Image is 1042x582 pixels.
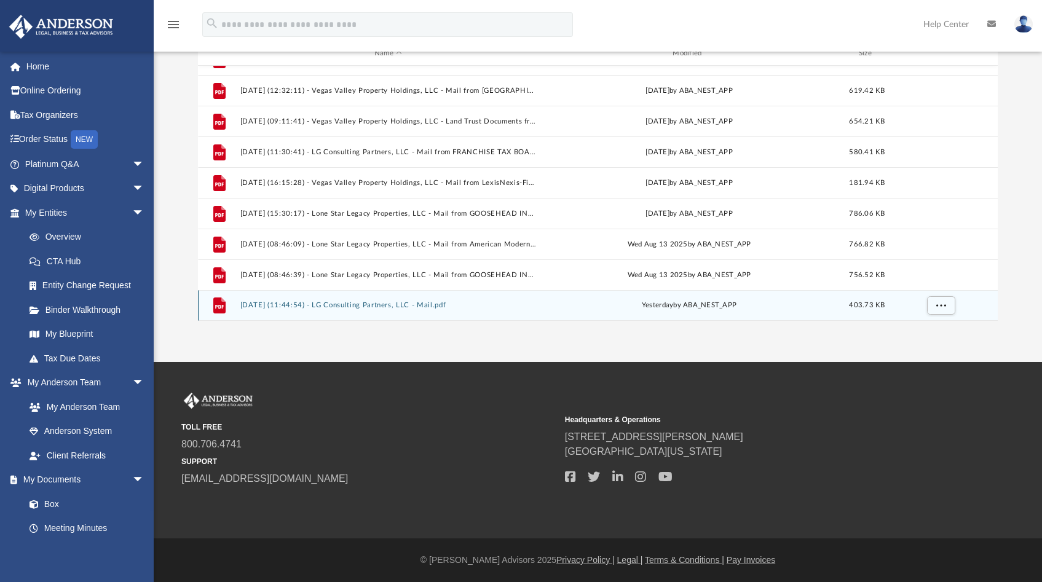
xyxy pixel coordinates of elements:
[9,152,163,176] a: Platinum Q&Aarrow_drop_down
[240,117,536,125] button: [DATE] (09:11:41) - Vegas Valley Property Holdings, LLC - Land Trust Documents from J. [PERSON_NA...
[542,301,837,312] div: by ABA_NEST_APP
[17,516,157,541] a: Meeting Minutes
[850,118,885,125] span: 654.21 KB
[198,66,998,321] div: grid
[556,555,615,565] a: Privacy Policy |
[240,240,536,248] button: [DATE] (08:46:09) - Lone Star Legacy Properties, LLC - Mail from American Modern GOOSEHEAD INSURA...
[850,241,885,248] span: 766.82 KB
[166,17,181,32] i: menu
[17,492,151,516] a: Box
[9,54,163,79] a: Home
[240,302,536,310] button: [DATE] (11:44:54) - LG Consulting Partners, LLC - Mail.pdf
[132,152,157,177] span: arrow_drop_down
[71,130,98,149] div: NEW
[617,555,643,565] a: Legal |
[240,271,536,279] button: [DATE] (08:46:39) - Lone Star Legacy Properties, LLC - Mail from GOOSEHEAD INSURANCE AGENCY LLC.pdf
[181,393,255,409] img: Anderson Advisors Platinum Portal
[9,371,157,395] a: My Anderson Teamarrow_drop_down
[1014,15,1033,33] img: User Pic
[542,270,837,281] div: Wed Aug 13 2025 by ABA_NEST_APP
[181,456,556,467] small: SUPPORT
[565,414,940,425] small: Headquarters & Operations
[240,48,536,59] div: Name
[850,302,885,309] span: 403.73 KB
[240,148,536,156] button: [DATE] (11:30:41) - LG Consulting Partners, LLC - Mail from FRANCHISE TAX BOARD.pdf
[181,473,348,484] a: [EMAIL_ADDRESS][DOMAIN_NAME]
[542,85,837,96] div: [DATE] by ABA_NEST_APP
[9,103,163,127] a: Tax Organizers
[17,322,157,347] a: My Blueprint
[17,346,163,371] a: Tax Due Dates
[17,419,157,444] a: Anderson System
[9,468,157,492] a: My Documentsarrow_drop_down
[17,443,157,468] a: Client Referrals
[132,200,157,226] span: arrow_drop_down
[541,48,837,59] div: Modified
[898,48,984,59] div: id
[565,431,743,442] a: [STREET_ADDRESS][PERSON_NAME]
[565,446,722,457] a: [GEOGRAPHIC_DATA][US_STATE]
[17,395,151,419] a: My Anderson Team
[132,468,157,493] span: arrow_drop_down
[927,297,955,315] button: More options
[205,17,219,30] i: search
[240,87,536,95] button: [DATE] (12:32:11) - Vegas Valley Property Holdings, LLC - Mail from [GEOGRAPHIC_DATA]pdf
[17,297,163,322] a: Binder Walkthrough
[17,225,163,250] a: Overview
[9,176,163,201] a: Digital Productsarrow_drop_down
[850,179,885,186] span: 181.94 KB
[642,302,673,309] span: yesterday
[203,48,234,59] div: id
[542,147,837,158] div: [DATE] by ABA_NEST_APP
[17,540,151,565] a: Forms Library
[645,555,724,565] a: Terms & Conditions |
[154,554,1042,567] div: © [PERSON_NAME] Advisors 2025
[166,23,181,32] a: menu
[850,87,885,94] span: 619.42 KB
[9,127,163,152] a: Order StatusNEW
[240,210,536,218] button: [DATE] (15:30:17) - Lone Star Legacy Properties, LLC - Mail from GOOSEHEAD INSURANCE AGENCY LLC.pdf
[181,422,556,433] small: TOLL FREE
[9,200,163,225] a: My Entitiesarrow_drop_down
[240,179,536,187] button: [DATE] (16:15:28) - Vegas Valley Property Holdings, LLC - Mail from LexisNexis-First.pdf
[181,439,242,449] a: 800.706.4741
[850,272,885,278] span: 756.52 KB
[17,249,163,273] a: CTA Hub
[6,15,117,39] img: Anderson Advisors Platinum Portal
[843,48,892,59] div: Size
[727,555,775,565] a: Pay Invoices
[542,178,837,189] div: [DATE] by ABA_NEST_APP
[850,210,885,217] span: 786.06 KB
[132,176,157,202] span: arrow_drop_down
[542,239,837,250] div: Wed Aug 13 2025 by ABA_NEST_APP
[9,79,163,103] a: Online Ordering
[542,208,837,219] div: [DATE] by ABA_NEST_APP
[542,116,837,127] div: [DATE] by ABA_NEST_APP
[132,371,157,396] span: arrow_drop_down
[850,149,885,155] span: 580.41 KB
[17,273,163,298] a: Entity Change Request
